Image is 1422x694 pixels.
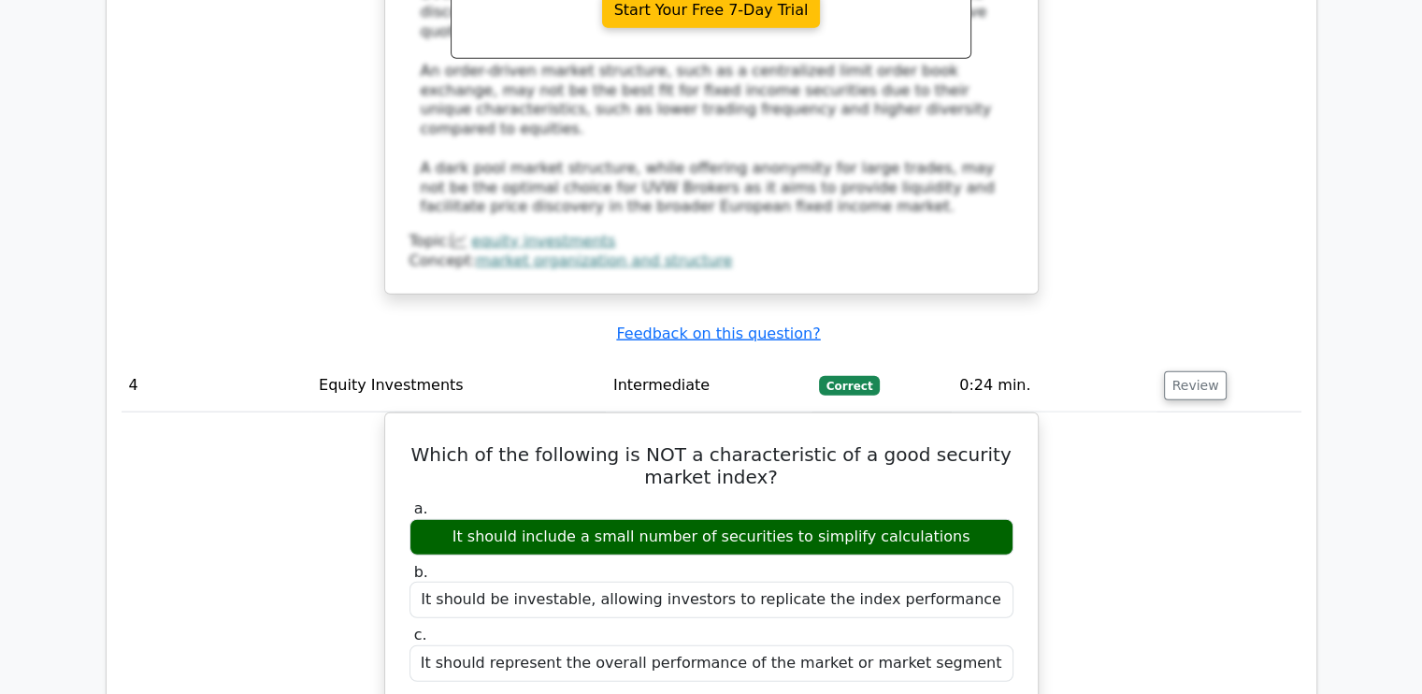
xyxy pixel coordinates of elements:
[311,359,606,412] td: Equity Investments
[1164,371,1228,400] button: Review
[409,232,1013,252] div: Topic:
[409,582,1013,618] div: It should be investable, allowing investors to replicate the index performance
[606,359,812,412] td: Intermediate
[819,376,880,395] span: Correct
[122,359,311,412] td: 4
[408,443,1015,488] h5: Which of the following is NOT a characteristic of a good security market index?
[476,252,732,269] a: market organization and structure
[409,252,1013,271] div: Concept:
[471,232,615,250] a: equity investments
[409,519,1013,556] div: It should include a small number of securities to simplify calculations
[616,325,820,342] a: Feedback on this question?
[414,563,428,581] span: b.
[414,499,428,517] span: a.
[409,645,1013,682] div: It should represent the overall performance of the market or market segment
[414,626,427,643] span: c.
[952,359,1156,412] td: 0:24 min.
